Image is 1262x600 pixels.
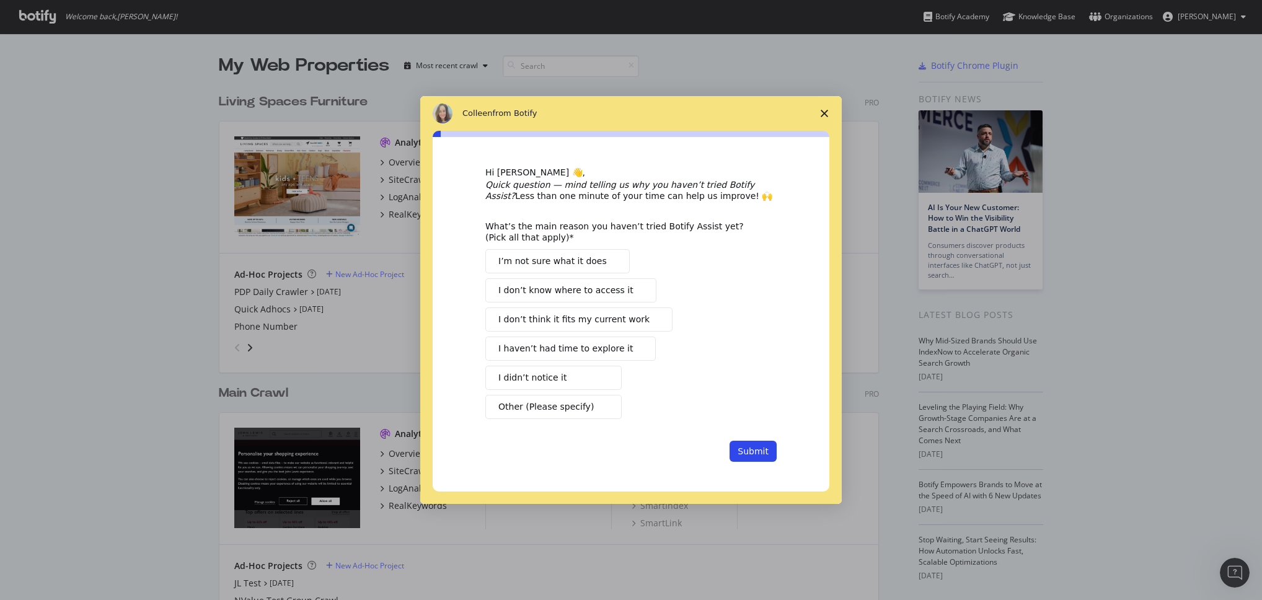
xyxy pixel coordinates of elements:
[498,400,594,413] span: Other (Please specify)
[730,441,777,462] button: Submit
[485,167,777,179] div: Hi [PERSON_NAME] 👋,
[485,337,656,361] button: I haven’t had time to explore it
[493,108,537,118] span: from Botify
[485,278,656,302] button: I don’t know where to access it
[498,284,633,297] span: I don’t know where to access it
[498,255,607,268] span: I’m not sure what it does
[498,313,650,326] span: I don’t think it fits my current work
[462,108,493,118] span: Colleen
[498,342,633,355] span: I haven’t had time to explore it
[807,96,842,131] span: Close survey
[433,104,452,123] img: Profile image for Colleen
[498,371,567,384] span: I didn’t notice it
[485,307,673,332] button: I don’t think it fits my current work
[485,179,777,201] div: Less than one minute of your time can help us improve! 🙌
[485,395,622,419] button: Other (Please specify)
[485,366,622,390] button: I didn’t notice it
[485,180,754,201] i: Quick question — mind telling us why you haven’t tried Botify Assist?
[485,249,630,273] button: I’m not sure what it does
[485,221,758,243] div: What’s the main reason you haven’t tried Botify Assist yet? (Pick all that apply)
